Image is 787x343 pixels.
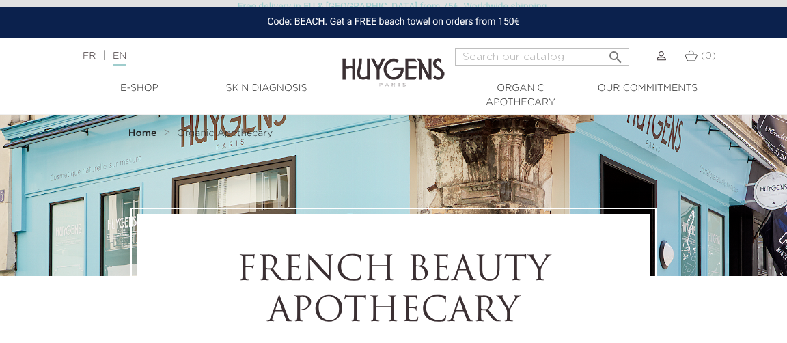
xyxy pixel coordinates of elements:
a: Skin Diagnosis [203,81,330,96]
a: E-Shop [76,81,203,96]
span: (0) [701,51,716,61]
span: Organic Apothecary [177,128,273,138]
div: | [76,48,318,64]
i:  [607,45,624,61]
button:  [603,44,628,62]
strong: Home [128,128,157,138]
a: FR [83,51,96,61]
a: Organic Apothecary [457,81,584,110]
img: Huygens [342,36,445,89]
a: Organic Apothecary [177,128,273,139]
a: Our commitments [584,81,711,96]
input: Search [455,48,629,66]
a: Home [128,128,160,139]
h1: FRENCH BEAUTY APOTHECARY [174,251,613,333]
a: EN [113,51,126,66]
